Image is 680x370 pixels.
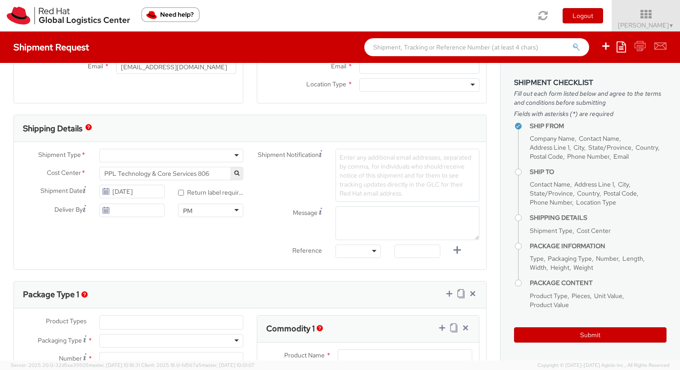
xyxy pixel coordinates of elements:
h3: Shipping Details [23,124,82,133]
h3: Package Type 1 [23,290,79,299]
span: Deliver By [54,205,83,214]
span: Country [577,189,599,197]
span: Address Line 1 [530,143,569,152]
span: Number [59,354,82,362]
span: Unit Value [594,292,622,300]
span: Server: 2025.20.0-32d5ea39505 [11,362,140,368]
h3: Commodity 1 [266,324,315,333]
span: Product Type [530,292,568,300]
span: Postal Code [530,152,563,160]
span: Email [88,62,103,70]
span: Shipment Date [40,186,83,196]
button: Logout [563,8,603,23]
img: rh-logistics-00dfa346123c4ec078e1.svg [7,7,130,25]
input: Return label required [178,190,184,196]
span: Company Name [530,134,575,143]
span: ▼ [669,22,674,29]
button: Submit [514,327,667,343]
span: Cost Center [577,227,611,235]
span: Height [550,263,569,272]
span: Shipment Type [38,150,81,160]
h4: Ship To [530,169,667,175]
span: Shipment Notification [258,150,319,160]
h4: Shipping Details [530,214,667,221]
span: Type [530,254,544,263]
h4: Package Content [530,280,667,286]
button: Need help? [141,7,200,22]
span: Country [635,143,658,152]
span: Packaging Type [548,254,592,263]
h4: Ship From [530,123,667,129]
label: Return label required [178,187,243,197]
span: Cost Center [47,168,81,178]
span: State/Province [588,143,631,152]
span: [PERSON_NAME] [618,21,674,29]
span: Width [530,263,546,272]
span: Email [331,62,346,70]
span: City [573,143,584,152]
div: PM [183,206,192,215]
span: Enter any additional email addresses, separated by comma, for individuals who should receive noti... [340,153,471,197]
span: PPL Technology & Core Services 806 [104,169,238,178]
span: Pieces [572,292,590,300]
span: Product Value [530,301,569,309]
span: Address Line 1 [574,180,614,188]
h4: Package Information [530,243,667,250]
span: Product Types [46,317,86,325]
h3: Shipment Checklist [514,79,667,87]
span: PPL Technology & Core Services 806 [99,167,243,180]
span: Reference [292,246,322,254]
span: Weight [573,263,593,272]
span: Copyright © [DATE]-[DATE] Agistix Inc., All Rights Reserved [537,362,669,369]
span: State/Province [530,189,573,197]
span: master, [DATE] 10:18:31 [89,362,140,368]
span: Number [596,254,618,263]
span: Shipment Type [530,227,573,235]
span: Message [293,209,318,217]
span: Postal Code [604,189,637,197]
h4: Shipment Request [13,42,89,52]
span: Packaging Type [38,336,82,344]
span: master, [DATE] 10:01:07 [201,362,255,368]
span: Client: 2025.18.0-fd567a5 [141,362,255,368]
span: Contact Name [530,180,570,188]
span: Location Type [306,80,346,88]
span: Email [613,152,629,160]
input: Shipment, Tracking or Reference Number (at least 4 chars) [364,38,589,56]
span: Product Name [284,351,325,359]
span: Location Type [576,198,616,206]
span: Fields with asterisks (*) are required [514,109,667,118]
span: Fill out each form listed below and agree to the terms and conditions before submitting [514,89,667,107]
span: Phone Number [567,152,609,160]
span: Phone Number [530,198,572,206]
span: City [618,180,629,188]
span: Length [622,254,643,263]
span: Contact Name [579,134,619,143]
